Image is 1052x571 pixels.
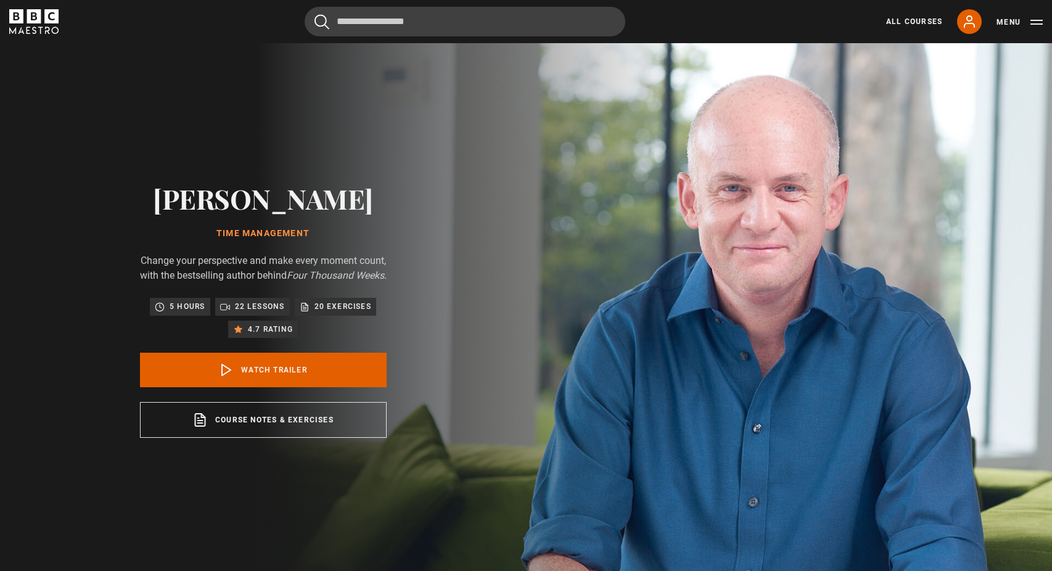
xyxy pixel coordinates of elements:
[314,14,329,30] button: Submit the search query
[140,183,387,214] h2: [PERSON_NAME]
[140,253,387,283] p: Change your perspective and make every moment count, with the bestselling author behind .
[314,300,371,313] p: 20 exercises
[886,16,942,27] a: All Courses
[140,402,387,438] a: Course notes & exercises
[235,300,285,313] p: 22 lessons
[287,269,384,281] i: Four Thousand Weeks
[248,323,293,335] p: 4.7 rating
[997,16,1043,28] button: Toggle navigation
[9,9,59,34] svg: BBC Maestro
[305,7,625,36] input: Search
[140,229,387,239] h1: Time Management
[170,300,205,313] p: 5 hours
[140,353,387,387] a: Watch Trailer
